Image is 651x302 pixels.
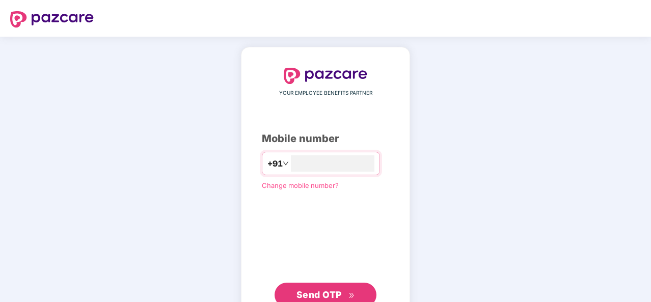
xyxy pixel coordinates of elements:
img: logo [10,11,94,28]
img: logo [284,68,367,84]
div: Mobile number [262,131,389,147]
span: down [283,160,289,167]
span: double-right [348,292,355,299]
span: YOUR EMPLOYEE BENEFITS PARTNER [279,89,372,97]
span: Send OTP [296,289,342,300]
a: Change mobile number? [262,181,339,189]
span: +91 [267,157,283,170]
